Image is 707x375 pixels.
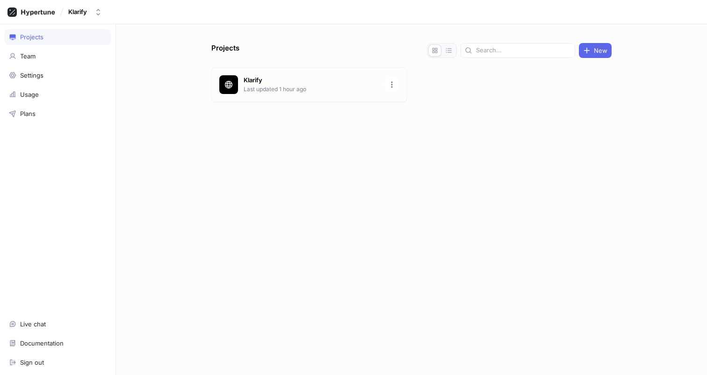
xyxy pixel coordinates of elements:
[594,48,607,53] span: New
[579,43,612,58] button: New
[211,43,239,58] p: Projects
[20,72,43,79] div: Settings
[20,91,39,98] div: Usage
[20,359,44,366] div: Sign out
[5,67,111,83] a: Settings
[20,110,36,117] div: Plans
[20,320,46,328] div: Live chat
[5,29,111,45] a: Projects
[68,8,87,16] div: Klarify
[20,52,36,60] div: Team
[5,106,111,122] a: Plans
[5,48,111,64] a: Team
[244,85,379,94] p: Last updated 1 hour ago
[476,46,571,55] input: Search...
[244,76,379,85] p: Klarify
[65,4,106,20] button: Klarify
[5,87,111,102] a: Usage
[20,339,64,347] div: Documentation
[20,33,43,41] div: Projects
[5,335,111,351] a: Documentation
